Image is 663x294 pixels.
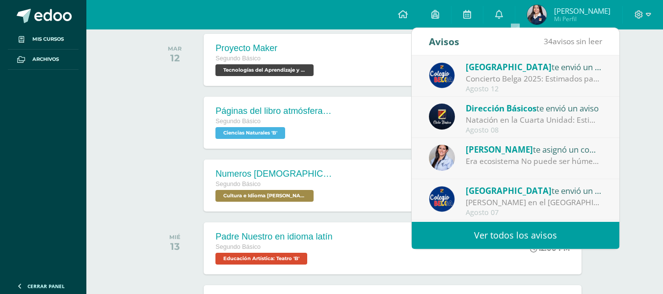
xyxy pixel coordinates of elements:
[215,106,333,116] div: Páginas del libro atmósfera y equilibrio ecológico
[215,232,332,242] div: Padre Nuestro en idioma latín
[429,186,455,212] img: 919ad801bb7643f6f997765cf4083301.png
[466,184,602,197] div: te envió un aviso
[215,55,261,62] span: Segundo Básico
[215,181,261,187] span: Segundo Básico
[215,253,307,265] span: Educación Artística: Teatro 'B'
[8,29,79,50] a: Mis cursos
[466,73,602,84] div: Concierto Belga 2025: Estimados padres y madres de familia: Les saludamos cordialmente deseando q...
[544,36,602,47] span: avisos sin leer
[412,222,619,249] a: Ver todos los avisos
[466,60,602,73] div: te envió un aviso
[466,61,552,73] span: [GEOGRAPHIC_DATA]
[466,85,602,93] div: Agosto 12
[215,43,316,53] div: Proyecto Maker
[544,36,553,47] span: 34
[554,15,610,23] span: Mi Perfil
[215,190,314,202] span: Cultura e Idioma Maya Garífuna o Xinca 'B'
[429,145,455,171] img: aa878318b5e0e33103c298c3b86d4ee8.png
[466,102,602,114] div: te envió un aviso
[527,5,547,25] img: 3effe55ee0cf534df9a1c724e24d21ca.png
[466,197,602,208] div: Abuelitos Heladeros en el Colegio Belga.: Estimados padres y madres de familia: Les saludamos cor...
[32,35,64,43] span: Mis cursos
[466,185,552,196] span: [GEOGRAPHIC_DATA]
[466,114,602,126] div: Natación en la Cuarta Unidad: Estimados padres y madres de familia: Reciban un cordial saludo des...
[168,45,182,52] div: MAR
[215,243,261,250] span: Segundo Básico
[215,64,314,76] span: Tecnologías del Aprendizaje y la Comunicación 'B'
[429,104,455,130] img: 0125c0eac4c50c44750533c4a7747585.png
[168,52,182,64] div: 12
[466,156,602,167] div: Era ecosistema No puede ser húmedo y seco a la vez
[466,209,602,217] div: Agosto 07
[215,169,333,179] div: Numeros [DEMOGRAPHIC_DATA] en Kaqchikel
[8,50,79,70] a: Archivos
[429,28,459,55] div: Avisos
[466,143,602,156] div: te asignó un comentario en 'Páginas del libro de los ecosistemas' para 'Ciencias Naturales'
[169,234,181,241] div: MIÉ
[429,62,455,88] img: 919ad801bb7643f6f997765cf4083301.png
[466,126,602,134] div: Agosto 08
[554,6,610,16] span: [PERSON_NAME]
[466,103,536,114] span: Dirección Básicos
[32,55,59,63] span: Archivos
[27,283,65,290] span: Cerrar panel
[466,144,533,155] span: [PERSON_NAME]
[169,241,181,252] div: 13
[215,127,285,139] span: Ciencias Naturales 'B'
[215,118,261,125] span: Segundo Básico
